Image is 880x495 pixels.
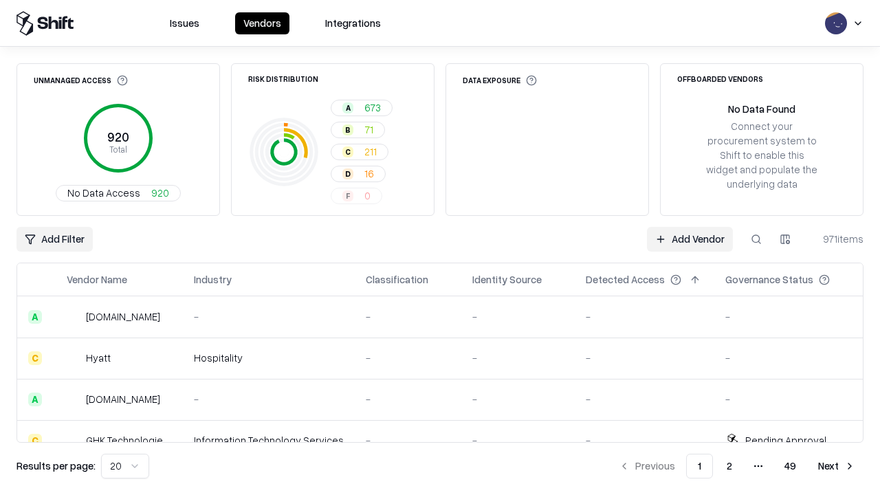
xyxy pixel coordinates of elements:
[162,12,208,34] button: Issues
[728,102,795,116] div: No Data Found
[725,351,852,365] div: -
[342,102,353,113] div: A
[194,351,344,365] div: Hospitality
[366,272,428,287] div: Classification
[364,166,374,181] span: 16
[16,459,96,473] p: Results per page:
[67,272,127,287] div: Vendor Name
[716,454,743,478] button: 2
[28,351,42,365] div: C
[86,433,172,448] div: GHK Technologies Inc.
[472,272,542,287] div: Identity Source
[725,309,852,324] div: -
[342,168,353,179] div: D
[472,392,564,406] div: -
[317,12,389,34] button: Integrations
[366,392,450,406] div: -
[364,144,377,159] span: 211
[773,454,807,478] button: 49
[194,309,344,324] div: -
[472,351,564,365] div: -
[28,393,42,406] div: A
[248,75,318,82] div: Risk Distribution
[745,433,826,448] div: Pending Approval
[725,392,852,406] div: -
[86,392,160,406] div: [DOMAIN_NAME]
[366,309,450,324] div: -
[463,75,537,86] div: Data Exposure
[56,185,181,201] button: No Data Access920
[109,144,127,155] tspan: Total
[331,166,386,182] button: D16
[647,227,733,252] a: Add Vendor
[725,272,813,287] div: Governance Status
[151,186,169,200] span: 920
[28,310,42,324] div: A
[194,272,232,287] div: Industry
[366,351,450,365] div: -
[86,351,111,365] div: Hyatt
[586,433,703,448] div: -
[364,100,381,115] span: 673
[810,454,863,478] button: Next
[67,434,80,448] img: GHK Technologies Inc.
[610,454,863,478] nav: pagination
[705,119,819,192] div: Connect your procurement system to Shift to enable this widget and populate the underlying data
[16,227,93,252] button: Add Filter
[586,392,703,406] div: -
[686,454,713,478] button: 1
[194,392,344,406] div: -
[677,75,763,82] div: Offboarded Vendors
[364,122,373,137] span: 71
[34,75,128,86] div: Unmanaged Access
[67,351,80,365] img: Hyatt
[107,129,129,144] tspan: 920
[472,433,564,448] div: -
[331,122,385,138] button: B71
[586,309,703,324] div: -
[586,351,703,365] div: -
[194,433,344,448] div: Information Technology Services
[235,12,289,34] button: Vendors
[342,146,353,157] div: C
[86,309,160,324] div: [DOMAIN_NAME]
[331,144,388,160] button: C211
[331,100,393,116] button: A673
[67,310,80,324] img: intrado.com
[67,186,140,200] span: No Data Access
[472,309,564,324] div: -
[28,434,42,448] div: C
[342,124,353,135] div: B
[366,433,450,448] div: -
[67,393,80,406] img: primesec.co.il
[808,232,863,246] div: 971 items
[586,272,665,287] div: Detected Access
